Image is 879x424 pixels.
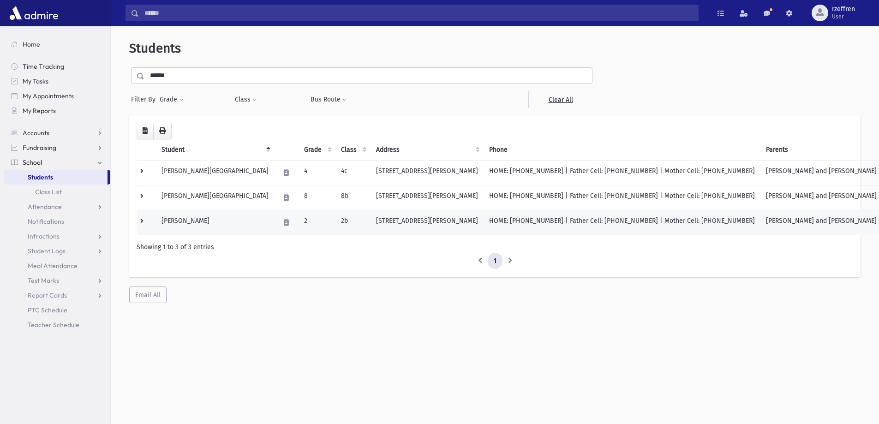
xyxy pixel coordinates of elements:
[371,160,484,185] td: [STREET_ADDRESS][PERSON_NAME]
[156,185,274,210] td: [PERSON_NAME][GEOGRAPHIC_DATA]
[28,173,53,181] span: Students
[484,210,760,235] td: HOME: [PHONE_NUMBER] | Father Cell: [PHONE_NUMBER] | Mother Cell: [PHONE_NUMBER]
[23,40,40,48] span: Home
[137,242,853,252] div: Showing 1 to 3 of 3 entries
[23,77,48,85] span: My Tasks
[139,5,698,21] input: Search
[156,160,274,185] td: [PERSON_NAME][GEOGRAPHIC_DATA]
[4,185,110,199] a: Class List
[4,140,110,155] a: Fundraising
[28,321,79,329] span: Teacher Schedule
[28,217,64,226] span: Notifications
[4,214,110,229] a: Notifications
[28,203,62,211] span: Attendance
[335,139,371,161] th: Class: activate to sort column ascending
[28,306,67,314] span: PTC Schedule
[4,155,110,170] a: School
[159,91,184,108] button: Grade
[4,89,110,103] a: My Appointments
[4,229,110,244] a: Infractions
[23,158,42,167] span: School
[310,91,347,108] button: Bus Route
[23,107,56,115] span: My Reports
[4,37,110,52] a: Home
[23,62,64,71] span: Time Tracking
[23,129,49,137] span: Accounts
[371,185,484,210] td: [STREET_ADDRESS][PERSON_NAME]
[299,210,335,235] td: 2
[832,13,855,20] span: User
[156,139,274,161] th: Student: activate to sort column descending
[832,6,855,13] span: rzeffren
[335,185,371,210] td: 8b
[299,139,335,161] th: Grade: activate to sort column ascending
[528,91,592,108] a: Clear All
[4,170,108,185] a: Students
[129,41,181,56] span: Students
[299,160,335,185] td: 4
[484,139,760,161] th: Phone
[131,95,159,104] span: Filter By
[371,210,484,235] td: [STREET_ADDRESS][PERSON_NAME]
[4,258,110,273] a: Meal Attendance
[484,160,760,185] td: HOME: [PHONE_NUMBER] | Father Cell: [PHONE_NUMBER] | Mother Cell: [PHONE_NUMBER]
[4,244,110,258] a: Student Logs
[4,317,110,332] a: Teacher Schedule
[28,262,78,270] span: Meal Attendance
[4,288,110,303] a: Report Cards
[28,276,59,285] span: Test Marks
[4,103,110,118] a: My Reports
[4,273,110,288] a: Test Marks
[28,291,67,299] span: Report Cards
[299,185,335,210] td: 8
[153,123,172,139] button: Print
[137,123,154,139] button: CSV
[23,92,74,100] span: My Appointments
[4,59,110,74] a: Time Tracking
[23,143,56,152] span: Fundraising
[335,210,371,235] td: 2b
[488,253,502,269] a: 1
[28,247,66,255] span: Student Logs
[4,125,110,140] a: Accounts
[4,199,110,214] a: Attendance
[234,91,257,108] button: Class
[156,210,274,235] td: [PERSON_NAME]
[7,4,60,22] img: AdmirePro
[4,303,110,317] a: PTC Schedule
[4,74,110,89] a: My Tasks
[371,139,484,161] th: Address: activate to sort column ascending
[335,160,371,185] td: 4c
[129,287,167,303] button: Email All
[28,232,60,240] span: Infractions
[484,185,760,210] td: HOME: [PHONE_NUMBER] | Father Cell: [PHONE_NUMBER] | Mother Cell: [PHONE_NUMBER]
